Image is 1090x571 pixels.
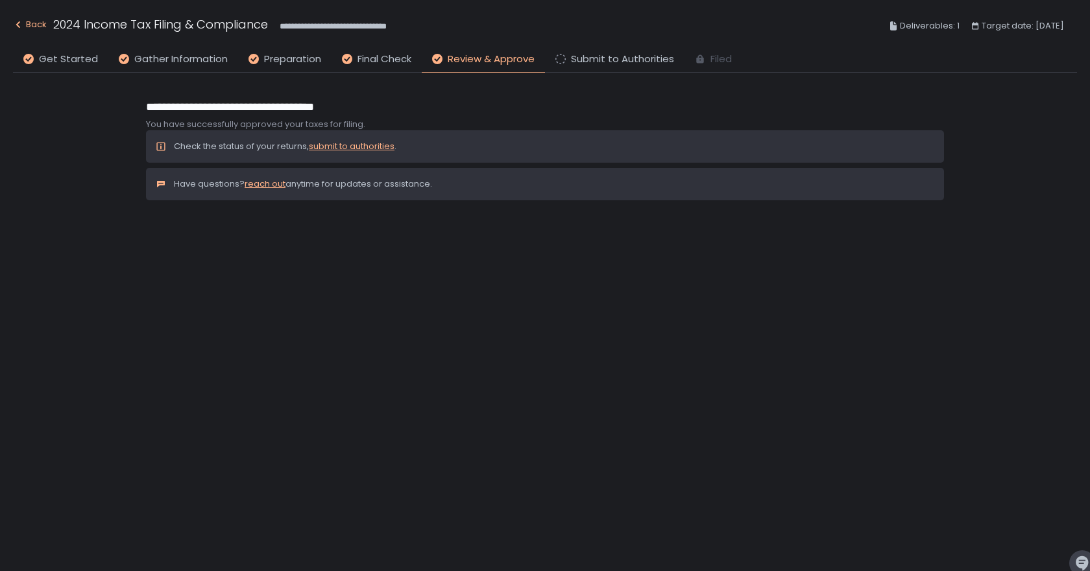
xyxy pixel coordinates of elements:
button: Back [13,16,47,37]
span: Deliverables: 1 [900,18,960,34]
span: Filed [710,52,732,67]
span: Submit to Authorities [571,52,674,67]
a: submit to authorities [309,140,394,152]
span: Preparation [264,52,321,67]
a: reach out [245,178,285,190]
div: You have successfully approved your taxes for filing. [146,119,944,130]
span: Final Check [357,52,411,67]
div: Back [13,17,47,32]
p: Have questions? anytime for updates or assistance. [174,178,432,190]
p: Check the status of your returns, . [174,141,396,152]
span: Target date: [DATE] [982,18,1064,34]
span: Get Started [39,52,98,67]
span: Review & Approve [448,52,535,67]
span: Gather Information [134,52,228,67]
h1: 2024 Income Tax Filing & Compliance [53,16,268,33]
